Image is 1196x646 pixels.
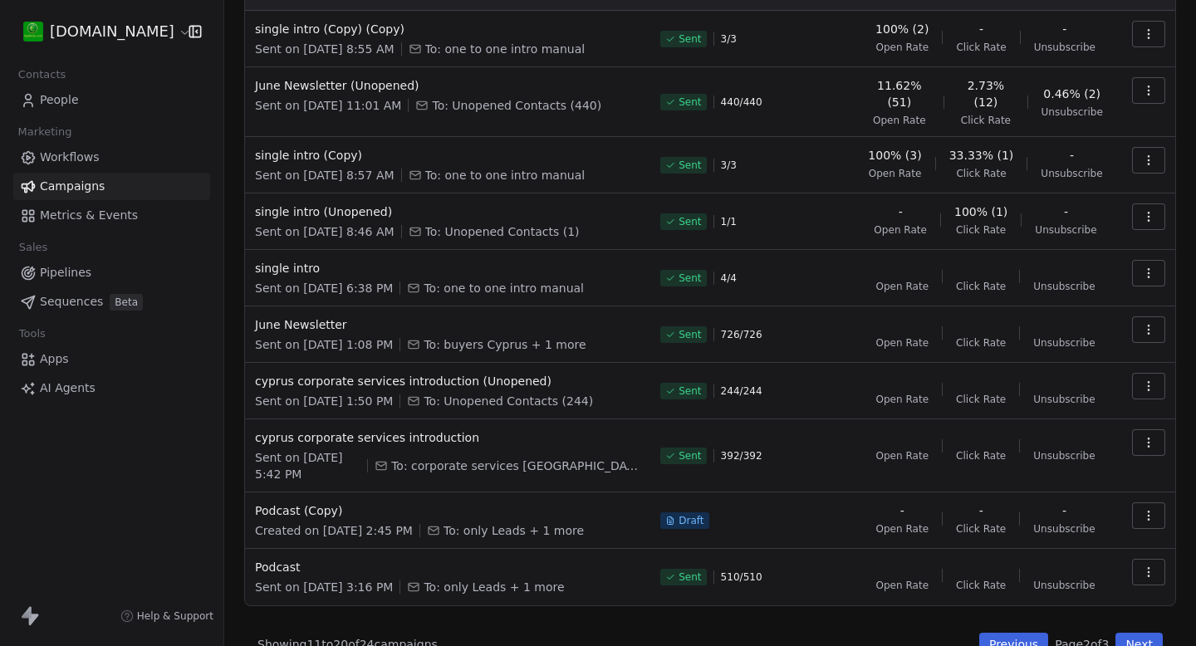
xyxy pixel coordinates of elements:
span: [DOMAIN_NAME] [50,21,174,42]
span: Open Rate [873,114,926,127]
span: AI Agents [40,379,96,397]
span: Sent on [DATE] 6:38 PM [255,280,393,296]
span: single intro [255,260,640,277]
span: To: corporate services cyprus [391,458,640,474]
span: Click Rate [956,167,1006,180]
span: Tools [12,321,52,346]
span: Unsubscribe [1034,41,1096,54]
span: Open Rate [874,223,927,237]
span: Click Rate [956,393,1006,406]
span: 3 / 3 [721,159,737,172]
span: - [1062,502,1066,519]
span: Open Rate [875,280,929,293]
span: 510 / 510 [721,570,762,584]
span: Unsubscribe [1035,223,1096,237]
span: 726 / 726 [721,328,762,341]
span: Podcast (Copy) [255,502,640,519]
span: To: one to one intro manual [425,41,586,57]
span: Unsubscribe [1033,393,1095,406]
a: Help & Support [120,609,213,623]
span: cyprus corporate services introduction (Unopened) [255,373,640,389]
span: Sent [679,95,701,109]
span: 1 / 1 [721,215,737,228]
span: Contacts [11,62,73,87]
span: Click Rate [956,336,1006,350]
span: Open Rate [875,41,929,54]
span: - [979,502,983,519]
span: Click Rate [956,41,1006,54]
span: To: one to one intro manual [424,280,584,296]
img: 439216937_921727863089572_7037892552807592703_n%20(1).jpg [23,22,43,42]
span: Sent [679,272,701,285]
span: Unsubscribe [1033,449,1095,462]
span: - [979,21,983,37]
span: Apps [40,350,69,368]
span: Sent on [DATE] 5:42 PM [255,449,360,482]
span: Sent on [DATE] 3:16 PM [255,579,393,595]
span: To: only Leads + 1 more [444,522,584,539]
span: Sent [679,328,701,341]
span: Click Rate [961,114,1011,127]
span: Sent [679,570,701,584]
span: - [899,203,903,220]
a: Workflows [13,144,210,171]
span: Open Rate [875,393,929,406]
span: People [40,91,79,109]
span: - [1062,21,1066,37]
span: Draft [679,514,703,527]
span: Open Rate [875,579,929,592]
span: Campaigns [40,178,105,195]
span: Open Rate [875,522,929,536]
span: Unsubscribe [1041,167,1102,180]
span: To: buyers Cyprus + 1 more [424,336,586,353]
span: Metrics & Events [40,207,138,224]
span: 11.62% (51) [868,77,930,110]
a: Campaigns [13,173,210,200]
span: 100% (1) [954,203,1007,220]
span: 100% (3) [868,147,921,164]
span: Unsubscribe [1033,336,1095,350]
span: 4 / 4 [721,272,737,285]
span: Sent [679,32,701,46]
span: - [900,502,904,519]
span: Sales [12,235,55,260]
span: Sent on [DATE] 1:50 PM [255,393,393,409]
span: Pipelines [40,264,91,281]
span: June Newsletter [255,316,640,333]
a: Apps [13,345,210,373]
span: cyprus corporate services introduction [255,429,640,446]
span: Click Rate [956,522,1006,536]
span: 100% (2) [875,21,929,37]
span: Unsubscribe [1042,105,1103,119]
span: Click Rate [956,449,1006,462]
span: Sent [679,384,701,398]
span: - [1064,203,1068,220]
span: Beta [110,294,143,311]
span: June Newsletter (Unopened) [255,77,640,94]
a: AI Agents [13,374,210,402]
span: Help & Support [137,609,213,623]
span: Sent on [DATE] 8:55 AM [255,41,395,57]
span: Click Rate [956,223,1006,237]
span: Marketing [11,120,79,144]
span: To: Unopened Contacts (440) [432,97,601,114]
span: Sent [679,215,701,228]
span: Workflows [40,149,100,166]
span: 33.33% (1) [949,147,1014,164]
span: single intro (Copy) (Copy) [255,21,640,37]
span: Open Rate [875,336,929,350]
span: 0.46% (2) [1043,86,1100,102]
span: To: Unopened Contacts (1) [425,223,580,240]
span: Click Rate [956,579,1006,592]
span: 440 / 440 [721,95,762,109]
span: 244 / 244 [721,384,762,398]
span: Podcast [255,559,640,575]
span: Sequences [40,293,103,311]
button: [DOMAIN_NAME] [20,17,177,46]
span: Sent [679,449,701,462]
span: Sent on [DATE] 8:46 AM [255,223,395,240]
span: Sent on [DATE] 11:01 AM [255,97,401,114]
a: SequencesBeta [13,288,210,316]
span: To: one to one intro manual [425,167,586,184]
span: Unsubscribe [1033,579,1095,592]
